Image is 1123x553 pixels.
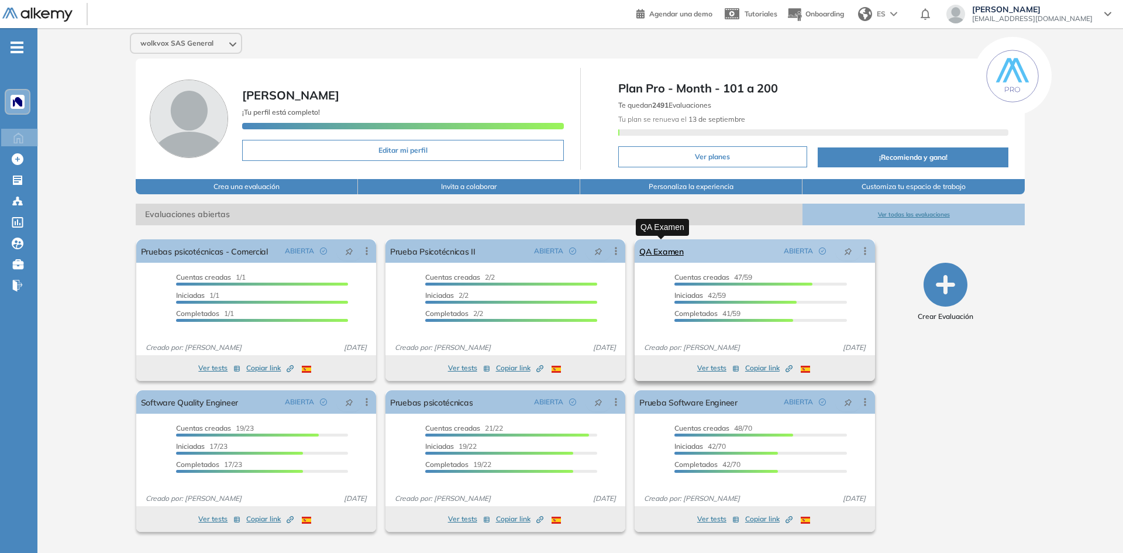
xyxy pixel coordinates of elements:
span: check-circle [819,248,826,255]
span: wolkvox SAS General [140,39,213,48]
span: Completados [176,460,219,469]
span: Completados [425,460,469,469]
span: 41/59 [674,309,740,318]
button: pushpin [835,393,861,411]
button: Ver tests [697,361,739,375]
span: Cuentas creadas [176,273,231,281]
span: check-circle [819,399,826,406]
div: QA Examen [636,219,689,236]
span: Copiar link [745,363,793,373]
span: Agendar una demo [649,9,712,18]
a: Prueba Software Engineer [639,390,738,414]
span: Copiar link [496,514,543,524]
span: 42/70 [674,442,726,451]
span: ABIERTA [784,246,813,256]
img: ESP [302,517,311,524]
span: Completados [674,309,718,318]
button: Copiar link [745,512,793,526]
span: Completados [425,309,469,318]
span: Tu plan se renueva el [618,115,745,123]
button: Copiar link [496,512,543,526]
button: Ver tests [198,512,240,526]
span: 17/23 [176,442,228,451]
img: ESP [302,366,311,373]
span: Onboarding [805,9,844,18]
span: [DATE] [339,342,371,353]
span: pushpin [594,246,602,256]
span: [EMAIL_ADDRESS][DOMAIN_NAME] [972,14,1093,23]
span: Iniciadas [176,291,205,300]
button: Ver tests [198,361,240,375]
a: Agendar una demo [636,6,712,20]
b: 13 de septiembre [687,115,745,123]
span: [DATE] [838,342,870,353]
button: Crea una evaluación [136,179,358,194]
span: Completados [674,460,718,469]
span: 48/70 [674,424,752,432]
button: pushpin [585,393,611,411]
img: ESP [801,366,810,373]
span: Creado por: [PERSON_NAME] [390,342,495,353]
span: Creado por: [PERSON_NAME] [390,493,495,504]
span: ABIERTA [534,246,563,256]
button: Personaliza la experiencia [580,179,802,194]
span: Iniciadas [674,291,703,300]
span: Tutoriales [745,9,777,18]
button: pushpin [336,393,362,411]
a: Software Quality Engineer [141,390,238,414]
img: ESP [801,517,810,524]
span: [PERSON_NAME] [242,88,339,102]
button: Copiar link [246,361,294,375]
span: [DATE] [588,342,621,353]
span: Copiar link [246,363,294,373]
span: Creado por: [PERSON_NAME] [639,342,745,353]
button: pushpin [336,242,362,260]
button: Invita a colaborar [358,179,580,194]
button: Copiar link [496,361,543,375]
span: pushpin [844,397,852,407]
span: [DATE] [838,493,870,504]
span: Iniciadas [425,291,454,300]
a: Pruebas psicotécnicas - Comercial [141,239,268,263]
span: Copiar link [246,514,294,524]
button: Ver todas las evaluaciones [802,204,1025,225]
span: Copiar link [496,363,543,373]
span: check-circle [569,399,576,406]
button: Ver planes [618,146,807,167]
span: Cuentas creadas [425,424,480,432]
button: Copiar link [246,512,294,526]
span: 2/2 [425,273,495,281]
span: Crear Evaluación [918,311,973,322]
span: Cuentas creadas [674,424,729,432]
a: Pruebas psicotécnicas [390,390,473,414]
span: 19/23 [176,424,254,432]
img: Foto de perfil [150,80,228,158]
span: 19/22 [425,460,491,469]
span: Copiar link [745,514,793,524]
button: Copiar link [745,361,793,375]
span: Evaluaciones abiertas [136,204,802,225]
span: pushpin [594,397,602,407]
span: Completados [176,309,219,318]
span: 17/23 [176,460,242,469]
span: Te quedan Evaluaciones [618,101,711,109]
span: Iniciadas [674,442,703,451]
a: Prueba Psicotécnicas II [390,239,476,263]
img: Logo [2,8,73,22]
span: Cuentas creadas [176,424,231,432]
span: 2/2 [425,291,469,300]
b: 2491 [652,101,669,109]
span: ABIERTA [285,397,314,407]
button: Customiza tu espacio de trabajo [802,179,1025,194]
span: ABIERTA [784,397,813,407]
span: pushpin [345,246,353,256]
button: Crear Evaluación [918,263,973,322]
span: Creado por: [PERSON_NAME] [141,342,246,353]
img: world [858,7,872,21]
img: ESP [552,517,561,524]
button: Ver tests [448,361,490,375]
span: ¡Tu perfil está completo! [242,108,320,116]
button: pushpin [585,242,611,260]
span: 1/1 [176,309,234,318]
button: Onboarding [787,2,844,27]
